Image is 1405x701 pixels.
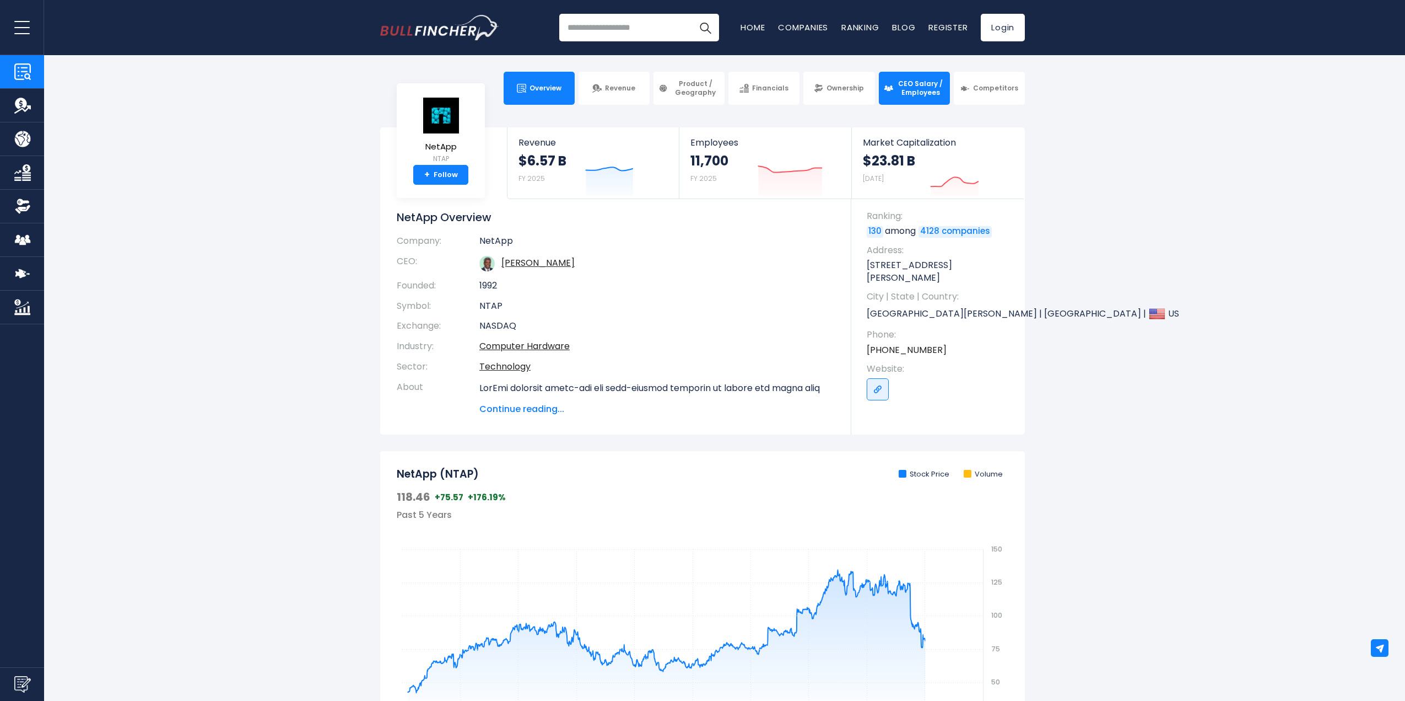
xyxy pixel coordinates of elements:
td: NASDAQ [479,316,835,336]
a: +Follow [413,165,468,185]
span: CEO Salary / Employees [896,79,945,97]
span: Financials [752,84,788,93]
a: Competitors [954,72,1025,105]
a: NetApp NTAP [421,97,461,165]
img: george-kurian.jpg [479,256,495,271]
a: 4128 companies [918,226,992,237]
a: ceo [501,256,575,269]
span: Website: [867,363,1014,375]
a: Blog [892,22,915,33]
span: Revenue [605,84,635,93]
span: +176.19% [468,492,506,503]
strong: $23.81 B [863,152,915,169]
th: Founded: [397,276,479,296]
th: CEO: [397,251,479,276]
h2: NetApp (NTAP) [397,468,479,481]
th: Industry: [397,336,479,357]
th: About [397,377,479,416]
a: Ownership [803,72,874,105]
th: Exchange: [397,316,479,336]
small: FY 2025 [518,174,545,183]
strong: + [424,170,430,180]
th: Sector: [397,357,479,377]
span: City | State | Country: [867,291,1014,303]
a: 130 [867,226,883,237]
a: Revenue $6.57 B FY 2025 [507,127,679,199]
text: 125 [991,577,1002,587]
a: Ranking [841,22,879,33]
h1: NetApp Overview [397,210,835,224]
li: Volume [964,470,1003,479]
span: Ownership [826,84,864,93]
a: CEO Salary / Employees [879,72,950,105]
span: Revenue [518,137,668,148]
span: Product / Geography [671,79,720,97]
td: 1992 [479,276,835,296]
p: among [867,225,1014,237]
span: Market Capitalization [863,137,1013,148]
span: Competitors [973,84,1018,93]
a: Go to homepage [380,15,499,40]
button: Search [691,14,719,41]
a: Employees 11,700 FY 2025 [679,127,851,199]
td: NetApp [479,236,835,251]
span: Past 5 Years [397,509,452,521]
span: Continue reading... [479,403,835,416]
span: NetApp [422,142,460,152]
th: Company: [397,236,479,251]
a: Overview [504,72,575,105]
span: Employees [690,137,840,148]
th: Symbol: [397,296,479,317]
strong: $6.57 B [518,152,566,169]
img: Bullfincher logo [380,15,499,40]
a: Login [981,14,1025,41]
a: Market Capitalization $23.81 B [DATE] [852,127,1024,199]
p: LorEmi dolorsit ametc-adi eli sedd-eiusmod temporin ut labore etd magna aliq en-adminimv, qui nos... [479,382,835,686]
span: Address: [867,244,1014,256]
span: Overview [529,84,561,93]
text: 100 [991,611,1002,620]
span: Phone: [867,329,1014,341]
a: Go to link [867,378,889,400]
span: Ranking: [867,210,1014,222]
img: NTAP logo [422,97,460,134]
text: 75 [991,644,1000,654]
a: [PHONE_NUMBER] [867,344,947,356]
span: 118.46 [397,490,430,504]
p: [STREET_ADDRESS][PERSON_NAME] [867,259,1014,284]
text: 150 [991,544,1002,554]
small: FY 2025 [690,174,717,183]
a: Revenue [579,72,650,105]
small: NTAP [422,154,460,164]
small: [DATE] [863,174,884,183]
a: Technology [479,360,531,373]
li: Stock Price [899,470,949,479]
a: Computer Hardware [479,340,570,352]
a: Register [928,22,968,33]
p: [GEOGRAPHIC_DATA][PERSON_NAME] | [GEOGRAPHIC_DATA] | US [867,306,1014,322]
text: 50 [991,677,1000,687]
a: Financials [728,72,799,105]
a: Companies [778,22,828,33]
td: NTAP [479,296,835,317]
a: Product / Geography [653,72,725,105]
strong: 11,700 [690,152,728,169]
img: Ownership [14,198,31,215]
a: Home [741,22,765,33]
span: +75.57 [435,492,463,503]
